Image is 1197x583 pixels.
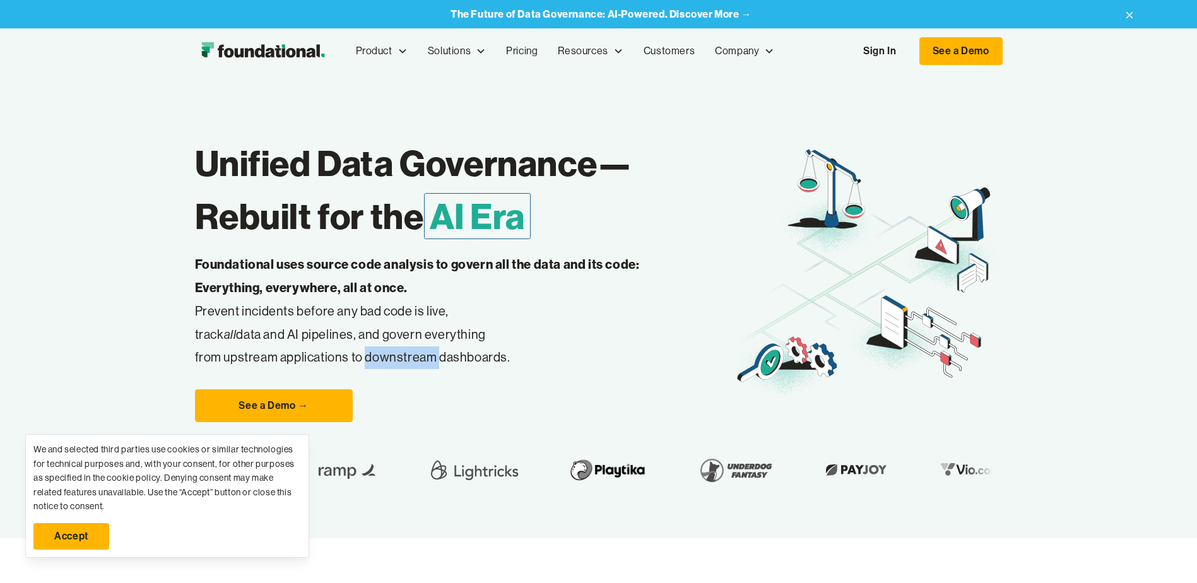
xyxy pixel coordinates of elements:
div: Product [346,30,418,72]
h1: Unified Data Governance— Rebuilt for the [195,137,733,243]
a: See a Demo → [195,389,353,422]
img: Lightricks [374,452,470,488]
span: AI Era [424,193,531,239]
img: Underdog Fantasy [641,452,727,488]
img: Playtika [510,452,601,488]
div: Solutions [428,43,471,59]
div: We and selected third parties use cookies or similar technologies for technical purposes and, wit... [33,442,301,513]
img: Vio.com [882,460,955,480]
a: home [195,38,331,64]
div: Company [705,30,784,72]
img: Ramp [258,452,334,488]
div: Solutions [418,30,496,72]
a: Pricing [496,30,548,72]
strong: Foundational uses source code analysis to govern all the data and its code: Everything, everywher... [195,256,640,295]
img: Foundational Logo [195,38,331,64]
div: Resources [548,30,633,72]
a: Customers [634,30,705,72]
em: all [224,326,237,342]
a: See a Demo [919,37,1003,65]
img: Payjoy [767,460,842,480]
a: The Future of Data Governance: AI-Powered. Discover More → [451,8,752,20]
a: Accept [33,523,109,550]
p: Prevent incidents before any bad code is live, track data and AI pipelines, and govern everything... [195,253,680,369]
div: Product [356,43,392,59]
div: Company [715,43,759,59]
iframe: Chat Widget [1134,522,1197,583]
a: Sign In [851,38,909,64]
div: Resources [558,43,608,59]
